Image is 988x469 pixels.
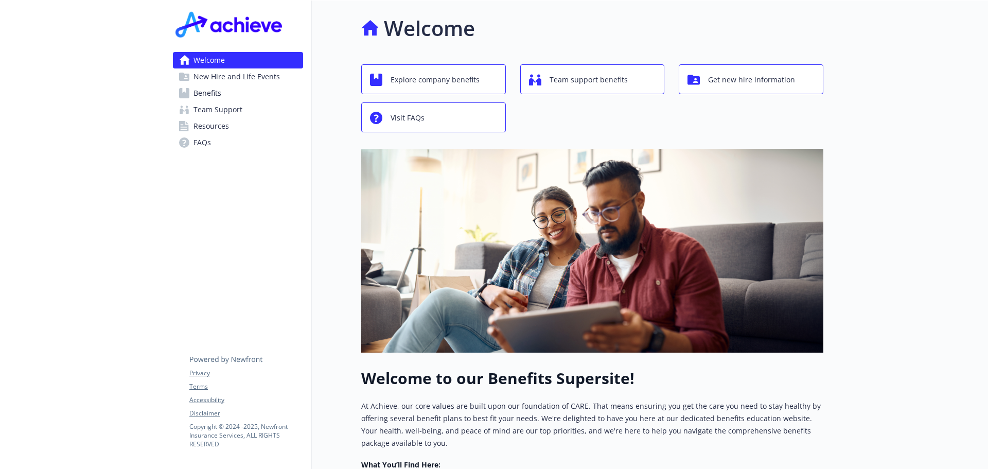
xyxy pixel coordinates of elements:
a: Accessibility [189,395,303,405]
h1: Welcome to our Benefits Supersite! [361,369,823,388]
button: Visit FAQs [361,102,506,132]
span: FAQs [193,134,211,151]
h1: Welcome [384,13,475,44]
a: Team Support [173,101,303,118]
button: Explore company benefits [361,64,506,94]
button: Team support benefits [520,64,665,94]
a: Terms [189,382,303,391]
span: Explore company benefits [391,70,480,90]
span: Get new hire information [708,70,795,90]
span: Welcome [193,52,225,68]
span: Team Support [193,101,242,118]
span: Visit FAQs [391,108,425,128]
a: Disclaimer [189,409,303,418]
span: Benefits [193,85,221,101]
span: New Hire and Life Events [193,68,280,85]
a: FAQs [173,134,303,151]
img: overview page banner [361,149,823,353]
a: Privacy [189,369,303,378]
a: Benefits [173,85,303,101]
p: Copyright © 2024 - 2025 , Newfront Insurance Services, ALL RIGHTS RESERVED [189,422,303,448]
span: Resources [193,118,229,134]
a: New Hire and Life Events [173,68,303,85]
p: At Achieve, our core values are built upon our foundation of CARE. That means ensuring you get th... [361,400,823,449]
a: Resources [173,118,303,134]
span: Team support benefits [550,70,628,90]
button: Get new hire information [679,64,823,94]
a: Welcome [173,52,303,68]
